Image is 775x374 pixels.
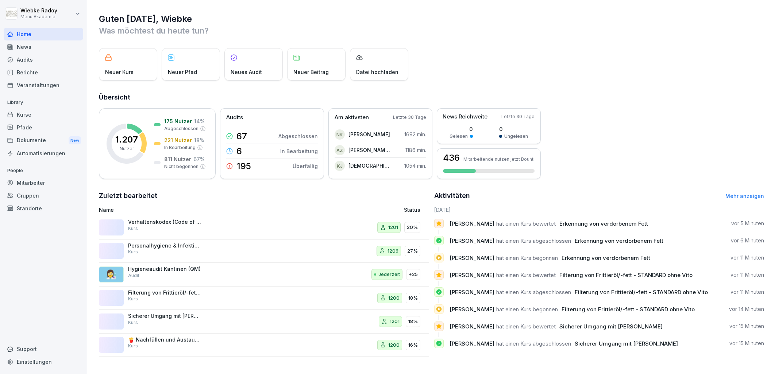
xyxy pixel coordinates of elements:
a: Kurse [4,108,83,121]
a: Veranstaltungen [4,79,83,91]
a: Sicherer Umgang mit [PERSON_NAME]Kurs120118% [99,310,429,334]
a: Personalhygiene & InfektionsschutzKurs120627% [99,239,429,263]
p: 1186 min. [405,146,426,154]
p: Mitarbeitende nutzen jetzt Bounti [463,156,535,162]
p: In Bearbeitung [280,147,318,155]
p: vor 15 Minuten [729,323,764,330]
span: [PERSON_NAME] [450,254,494,261]
p: Sicherer Umgang mit [PERSON_NAME] [128,313,201,319]
span: Erkennung von verdorbenem Fett [562,254,650,261]
p: Nicht begonnen [164,163,198,170]
p: 1201 [390,318,400,325]
p: vor 14 Minuten [729,305,764,313]
span: [PERSON_NAME] [450,340,494,347]
div: KJ [335,161,345,171]
div: Dokumente [4,134,83,147]
p: Filterung von Frittieröl/-fett - STANDARD ohne Vito [128,289,201,296]
p: 67 % [193,155,205,163]
p: 👩‍🔬 [106,268,117,281]
p: vor 11 Minuten [730,288,764,296]
span: [PERSON_NAME] [450,220,494,227]
h1: Guten [DATE], Wiebke [99,13,764,25]
div: Support [4,343,83,355]
p: 195 [236,162,251,171]
p: 🍟 Nachfüllen und Austausch des Frittieröl/-fettes [128,336,201,343]
div: NK [335,129,345,140]
h2: Zuletzt bearbeitet [99,191,429,201]
a: Pfade [4,121,83,134]
span: hat einen Kurs abgeschlossen [496,289,571,296]
p: 18% [408,318,418,325]
span: Erkennung von verdorbenem Fett [575,237,663,244]
p: vor 11 Minuten [730,271,764,278]
p: 18% [408,295,418,302]
p: vor 5 Minuten [731,220,764,227]
span: [PERSON_NAME] [450,306,494,313]
p: Verhaltenskodex (Code of Conduct) Menü 2000 [128,219,201,225]
p: In Bearbeitung [164,144,196,151]
p: 6 [236,147,242,156]
a: Mitarbeiter [4,176,83,189]
h2: Aktivitäten [434,191,470,201]
a: Home [4,28,83,40]
a: Automatisierungen [4,147,83,160]
span: [PERSON_NAME] [450,289,494,296]
p: Audits [226,113,243,122]
p: 1054 min. [404,162,426,170]
p: 0 [450,125,473,133]
a: DokumenteNew [4,134,83,147]
a: Filterung von Frittieröl/-fett - STANDARD ohne VitoKurs120018% [99,287,429,310]
p: 221 Nutzer [164,136,192,144]
p: Status [404,206,420,214]
p: [PERSON_NAME] Zsarta [348,146,390,154]
span: Sicherer Umgang mit [PERSON_NAME] [575,340,678,347]
p: 1200 [388,295,400,302]
p: 67 [236,132,247,141]
p: vor 6 Minuten [731,237,764,244]
p: 1206 [387,248,398,255]
p: Ungelesen [504,133,528,140]
a: News [4,40,83,53]
p: 1692 min. [404,130,426,138]
p: Neuer Pfad [168,68,197,76]
span: hat einen Kurs bewertet [496,323,556,330]
p: Neuer Beitrag [293,68,329,76]
span: hat einen Kurs begonnen [496,306,558,313]
p: Letzte 30 Tage [393,114,426,121]
div: New [69,136,81,145]
p: Abgeschlossen [164,125,198,132]
p: Library [4,97,83,108]
span: [PERSON_NAME] [450,237,494,244]
p: News Reichweite [443,113,487,121]
a: 👩‍🔬Hygieneaudit Kantinen (QM)AuditJederzeit+25 [99,263,429,287]
a: Gruppen [4,189,83,202]
p: Datei hochladen [356,68,398,76]
p: 1.207 [115,135,138,144]
span: hat einen Kurs abgeschlossen [496,340,571,347]
p: Gelesen [450,133,468,140]
span: Filterung von Frittieröl/-fett - STANDARD ohne Vito [559,272,693,278]
p: 27% [407,248,418,255]
a: 🍟 Nachfüllen und Austausch des Frittieröl/-fettesKurs120016% [99,334,429,357]
p: Kurs [128,249,138,255]
div: Audits [4,53,83,66]
p: 14 % [194,117,205,125]
p: Menü Akademie [20,14,57,19]
h6: [DATE] [434,206,764,214]
p: People [4,165,83,176]
span: hat einen Kurs begonnen [496,254,558,261]
p: Personalhygiene & Infektionsschutz [128,242,201,249]
p: Abgeschlossen [278,132,318,140]
p: 18 % [194,136,204,144]
span: hat einen Kurs bewertet [496,272,556,278]
a: Standorte [4,202,83,215]
p: Überfällig [293,162,318,170]
a: Berichte [4,66,83,79]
